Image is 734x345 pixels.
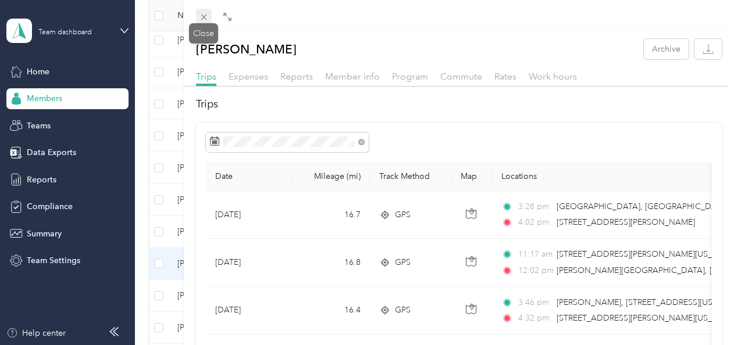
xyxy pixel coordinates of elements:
[370,162,451,191] th: Track Method
[196,96,722,112] h2: Trips
[206,287,293,335] td: [DATE]
[196,71,216,82] span: Trips
[518,264,551,277] span: 12:02 pm
[189,23,218,44] div: Close
[440,71,482,82] span: Commute
[518,248,551,261] span: 11:17 am
[518,200,551,213] span: 3:28 pm
[280,71,313,82] span: Reports
[395,209,411,221] span: GPS
[392,71,428,82] span: Program
[518,312,551,325] span: 4:32 pm
[518,296,551,309] span: 3:46 pm
[518,216,551,229] span: 4:02 pm
[206,239,293,286] td: [DATE]
[557,217,695,227] span: [STREET_ADDRESS][PERSON_NAME]
[451,162,492,191] th: Map
[529,71,577,82] span: Work hours
[644,39,689,59] button: Archive
[229,71,268,82] span: Expenses
[395,304,411,317] span: GPS
[293,162,370,191] th: Mileage (mi)
[293,287,370,335] td: 16.4
[206,191,293,239] td: [DATE]
[293,239,370,286] td: 16.8
[395,256,411,269] span: GPS
[325,71,380,82] span: Member info
[196,39,297,59] p: [PERSON_NAME]
[494,71,516,82] span: Rates
[669,280,734,345] iframe: Everlance-gr Chat Button Frame
[293,191,370,239] td: 16.7
[206,162,293,191] th: Date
